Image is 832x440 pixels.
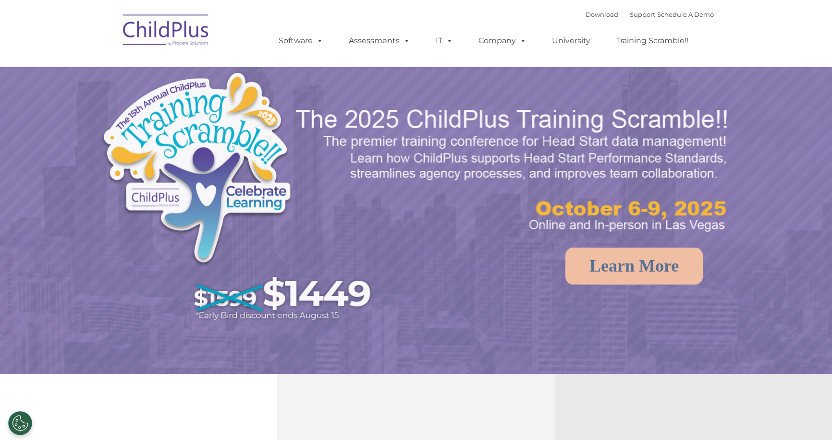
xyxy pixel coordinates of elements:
a: Download [586,11,618,18]
a: Assessments [339,31,420,50]
button: Cookies Settings [8,411,32,435]
a: Training Scramble!! [606,31,698,50]
a: Software [269,31,333,50]
img: ChildPlus by Procare Solutions [118,8,214,56]
a: Schedule A Demo [657,11,714,18]
a: Company [469,31,536,50]
a: Learn More [565,248,703,285]
a: Support [630,11,655,18]
a: University [542,31,600,50]
a: IT [426,31,463,50]
font: | [586,11,714,18]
